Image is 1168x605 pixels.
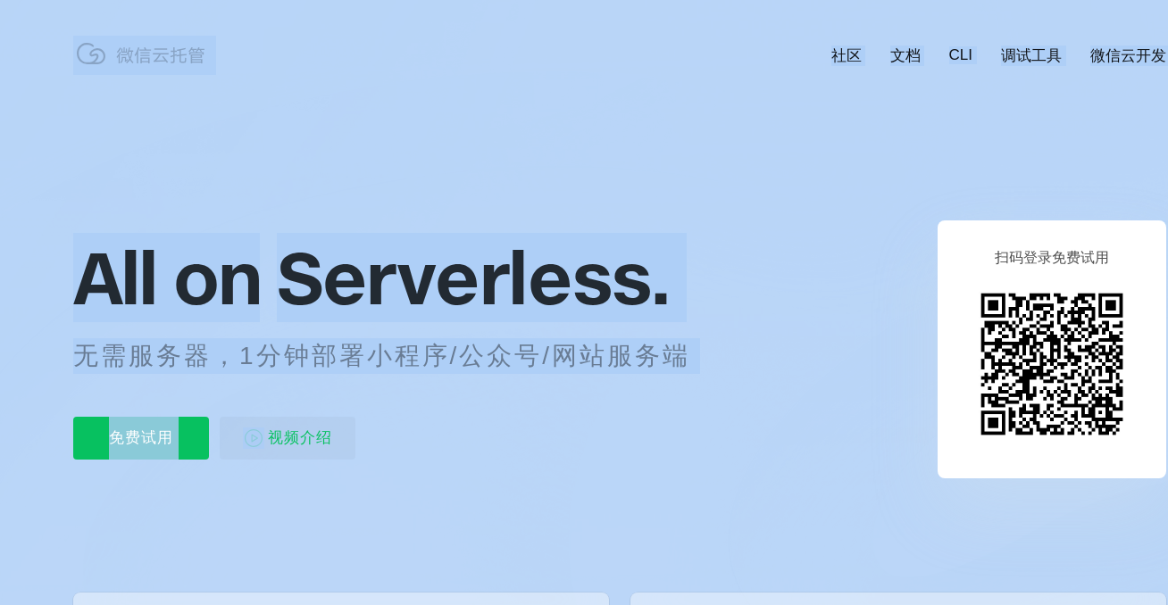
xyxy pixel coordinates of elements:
[73,36,216,71] img: 微信云托管
[73,338,723,374] p: 无需服务器，1分钟部署小程序/公众号/网站服务端
[890,46,921,66] a: 文档
[73,233,260,322] span: All on
[73,417,209,460] p: 免费试用
[949,46,972,64] a: CLI
[243,427,264,449] img: video_play.svg
[831,46,862,66] a: 社区
[277,233,669,322] span: Serverless.
[1001,46,1062,66] a: 调试工具
[268,417,332,460] span: 视频介绍
[73,59,216,74] a: 微信云托管
[995,249,1109,268] p: 扫码登录免费试用
[1090,46,1166,66] a: 微信云开发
